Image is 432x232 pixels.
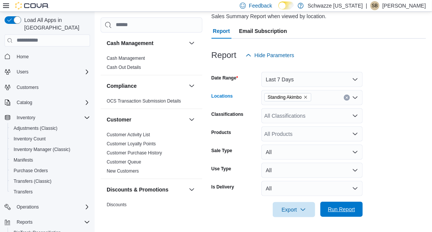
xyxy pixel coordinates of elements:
a: Home [14,52,32,61]
span: Inventory Manager (Classic) [14,146,70,153]
button: Discounts & Promotions [107,186,186,193]
a: Manifests [11,156,36,165]
button: Inventory Manager (Classic) [8,144,93,155]
span: Dark Mode [278,9,279,10]
span: Adjustments (Classic) [11,124,90,133]
span: Home [17,54,29,60]
span: Reports [17,219,33,225]
h3: Report [211,51,236,60]
button: Manifests [8,155,93,165]
button: Compliance [187,81,196,90]
button: All [261,181,363,196]
span: Report [213,23,230,39]
button: Reports [14,218,36,227]
div: Customer [101,130,202,179]
button: Operations [2,202,93,212]
a: Customers [14,83,42,92]
span: Hide Parameters [255,51,294,59]
span: Users [14,67,90,76]
button: Home [2,51,93,62]
span: Transfers (Classic) [11,177,90,186]
button: Cash Management [107,39,186,47]
div: Cash Management [101,54,202,75]
button: Catalog [2,97,93,108]
button: Compliance [107,82,186,90]
span: Inventory [17,115,35,121]
button: Export [273,202,315,217]
span: Catalog [17,100,32,106]
button: Operations [14,202,42,212]
span: Inventory Count [11,134,90,143]
h3: Compliance [107,82,137,90]
h3: Discounts & Promotions [107,186,168,193]
span: Discounts [107,202,127,208]
button: Purchase Orders [8,165,93,176]
span: Customers [14,83,90,92]
button: Inventory Count [8,134,93,144]
span: Cash Management [107,55,145,61]
a: Purchase Orders [11,166,51,175]
button: Clear input [344,95,350,101]
button: Catalog [14,98,35,107]
button: Remove Standing Akimbo from selection in this group [303,95,308,100]
span: Customer Activity List [107,132,150,138]
a: Customer Loyalty Points [107,141,156,146]
button: Customer [187,115,196,124]
a: Customer Queue [107,159,141,165]
span: Customers [17,84,39,90]
button: Users [2,67,93,77]
button: All [261,145,363,160]
a: Cash Management [107,56,145,61]
button: Transfers (Classic) [8,176,93,187]
span: Feedback [249,2,272,9]
button: Open list of options [352,131,358,137]
a: Customer Activity List [107,132,150,137]
span: Inventory [14,113,90,122]
button: Cash Management [187,39,196,48]
input: Dark Mode [278,2,294,9]
button: Hide Parameters [242,48,297,63]
a: Transfers [11,187,36,196]
span: SB [372,1,378,10]
div: View sales totals by location for a specified date range. This report is equivalent to the Sales ... [211,5,422,20]
a: OCS Transaction Submission Details [107,98,181,104]
img: Cova [15,2,49,9]
span: Catalog [14,98,90,107]
span: Transfers (Classic) [14,178,51,184]
h3: Cash Management [107,39,154,47]
p: Schwazze [US_STATE] [308,1,363,10]
button: All [261,163,363,178]
span: Export [277,202,311,217]
span: Inventory Count [14,136,46,142]
button: Transfers [8,187,93,197]
span: Run Report [328,206,355,213]
span: Operations [17,204,39,210]
label: Date Range [211,75,238,81]
button: Reports [2,217,93,227]
a: Adjustments (Classic) [11,124,61,133]
a: Inventory Manager (Classic) [11,145,73,154]
button: Open list of options [352,95,358,101]
span: Operations [14,202,90,212]
span: Users [17,69,28,75]
label: Use Type [211,166,231,172]
a: New Customers [107,168,139,174]
label: Products [211,129,231,135]
span: Email Subscription [239,23,287,39]
span: Inventory Manager (Classic) [11,145,90,154]
h3: Customer [107,116,131,123]
a: Cash Out Details [107,65,141,70]
span: Cash Out Details [107,64,141,70]
span: Manifests [14,157,33,163]
span: Transfers [11,187,90,196]
span: Home [14,52,90,61]
a: Customer Purchase History [107,150,162,156]
span: Purchase Orders [14,168,48,174]
button: Run Report [320,202,363,217]
div: Compliance [101,97,202,109]
button: Inventory [14,113,38,122]
p: | [366,1,367,10]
